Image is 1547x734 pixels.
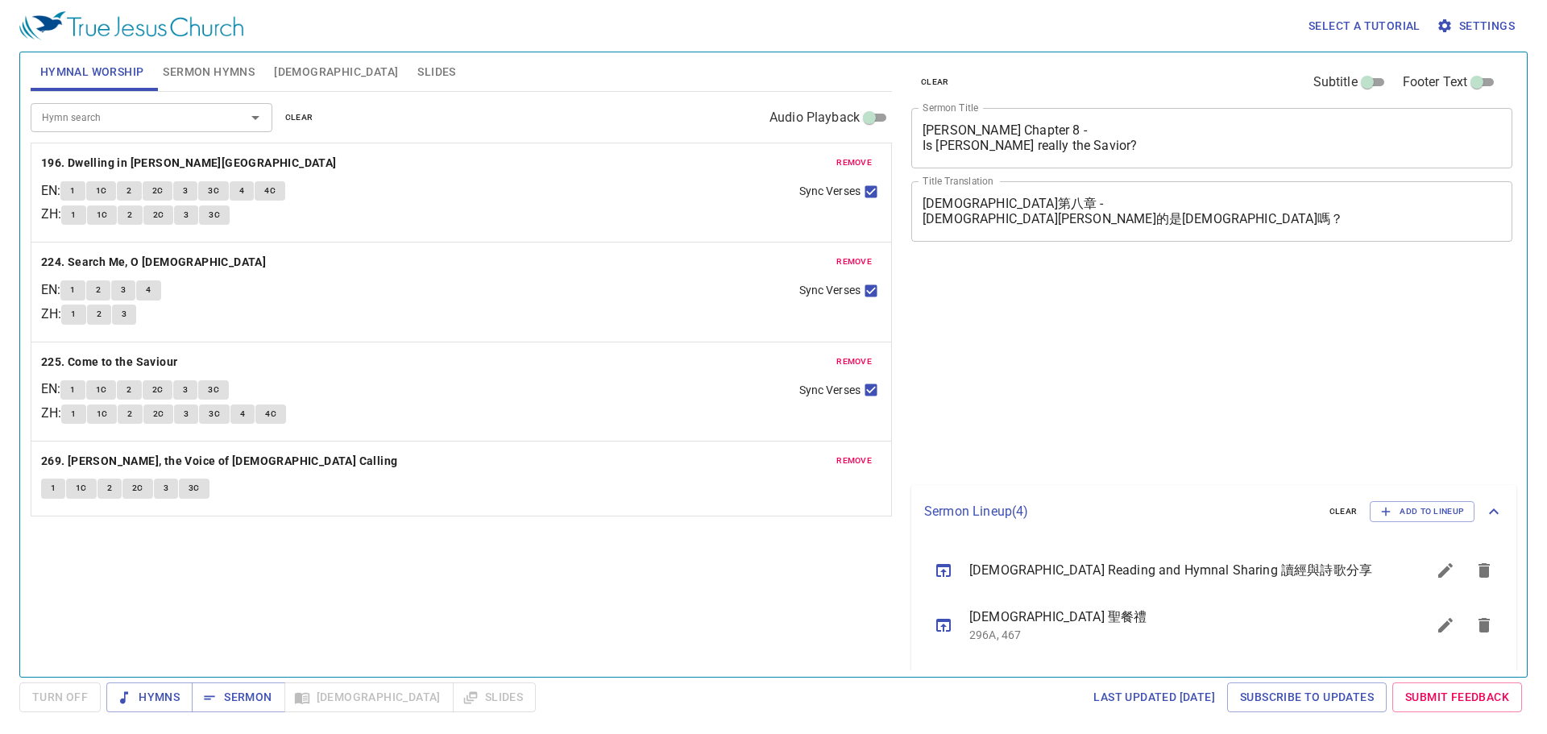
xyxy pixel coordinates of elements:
[911,73,959,92] button: clear
[51,481,56,496] span: 1
[127,208,132,222] span: 2
[122,307,126,321] span: 3
[87,404,118,424] button: 1C
[285,110,313,125] span: clear
[71,407,76,421] span: 1
[41,280,60,300] p: EN :
[126,184,131,198] span: 2
[173,181,197,201] button: 3
[41,379,60,399] p: EN :
[97,407,108,421] span: 1C
[276,108,323,127] button: clear
[1370,501,1474,522] button: Add to Lineup
[143,205,174,225] button: 2C
[836,255,872,269] span: remove
[230,181,254,201] button: 4
[923,196,1501,226] textarea: [DEMOGRAPHIC_DATA]第八章 - [DEMOGRAPHIC_DATA][PERSON_NAME]的是[DEMOGRAPHIC_DATA]嗎？
[106,682,193,712] button: Hymns
[417,62,455,82] span: Slides
[1403,73,1468,92] span: Footer Text
[827,153,881,172] button: remove
[905,259,1394,479] iframe: from-child
[183,184,188,198] span: 3
[143,181,173,201] button: 2C
[153,208,164,222] span: 2C
[827,451,881,471] button: remove
[799,183,861,200] span: Sync Verses
[132,481,143,496] span: 2C
[41,181,60,201] p: EN :
[230,404,255,424] button: 4
[71,307,76,321] span: 1
[1329,504,1358,519] span: clear
[86,181,117,201] button: 1C
[146,283,151,297] span: 4
[119,687,180,707] span: Hymns
[41,153,337,173] b: 196. Dwelling in [PERSON_NAME][GEOGRAPHIC_DATA]
[118,404,142,424] button: 2
[87,305,111,324] button: 2
[41,404,61,423] p: ZH :
[174,205,198,225] button: 3
[164,481,168,496] span: 3
[61,205,85,225] button: 1
[192,682,284,712] button: Sermon
[127,407,132,421] span: 2
[209,407,220,421] span: 3C
[70,184,75,198] span: 1
[969,627,1387,643] p: 296A, 467
[117,181,141,201] button: 2
[61,404,85,424] button: 1
[41,205,61,224] p: ZH :
[60,280,85,300] button: 1
[179,479,209,498] button: 3C
[112,305,136,324] button: 3
[96,184,107,198] span: 1C
[827,252,881,272] button: remove
[41,153,339,173] button: 196. Dwelling in [PERSON_NAME][GEOGRAPHIC_DATA]
[208,184,219,198] span: 3C
[111,280,135,300] button: 3
[923,122,1501,153] textarea: [PERSON_NAME] Chapter 8 - Is [PERSON_NAME] really the Savior?
[61,305,85,324] button: 1
[264,184,276,198] span: 4C
[1320,502,1367,521] button: clear
[86,280,110,300] button: 2
[184,208,189,222] span: 3
[265,407,276,421] span: 4C
[969,608,1387,627] span: [DEMOGRAPHIC_DATA] 聖餐禮
[921,75,949,89] span: clear
[911,485,1516,538] div: Sermon Lineup(4)clearAdd to Lineup
[97,307,102,321] span: 2
[799,282,861,299] span: Sync Verses
[60,181,85,201] button: 1
[1392,682,1522,712] a: Submit Feedback
[255,181,285,201] button: 4C
[1240,687,1374,707] span: Subscribe to Updates
[274,62,398,82] span: [DEMOGRAPHIC_DATA]
[1093,687,1215,707] span: Last updated [DATE]
[136,280,160,300] button: 4
[199,205,230,225] button: 3C
[126,383,131,397] span: 2
[71,208,76,222] span: 1
[1405,687,1509,707] span: Submit Feedback
[66,479,97,498] button: 1C
[121,283,126,297] span: 3
[87,205,118,225] button: 1C
[70,283,75,297] span: 1
[153,407,164,421] span: 2C
[183,383,188,397] span: 3
[205,687,272,707] span: Sermon
[244,106,267,129] button: Open
[40,62,144,82] span: Hymnal Worship
[1440,16,1515,36] span: Settings
[198,181,229,201] button: 3C
[118,205,142,225] button: 2
[97,208,108,222] span: 1C
[1433,11,1521,41] button: Settings
[969,561,1387,580] span: [DEMOGRAPHIC_DATA] Reading and Hymnal Sharing 讀經與詩歌分享
[122,479,153,498] button: 2C
[239,184,244,198] span: 4
[827,352,881,371] button: remove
